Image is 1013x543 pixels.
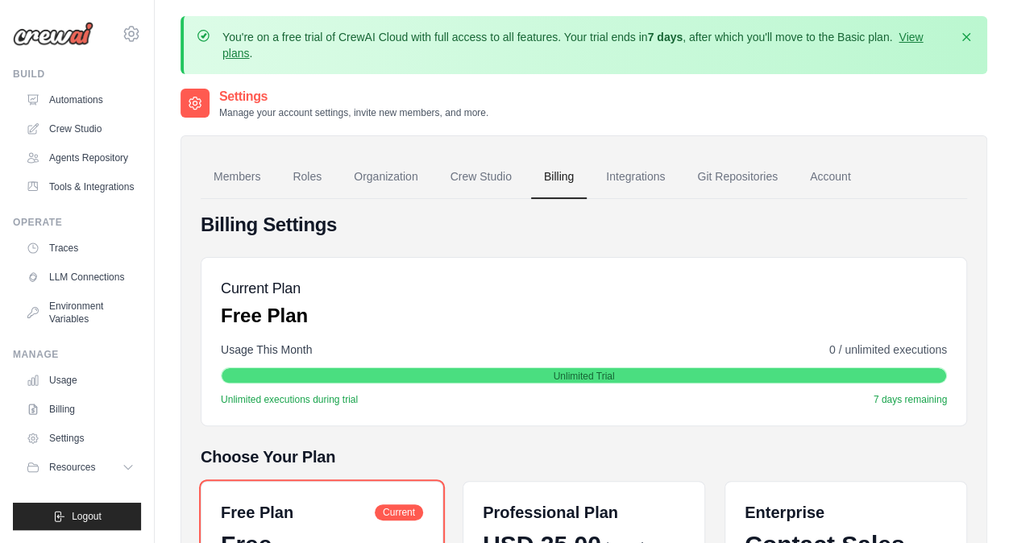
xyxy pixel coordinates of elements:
span: Usage This Month [221,342,312,358]
span: Unlimited Trial [553,370,614,383]
a: Members [201,155,273,199]
a: Environment Variables [19,293,141,332]
span: 0 / unlimited executions [829,342,947,358]
div: Operate [13,216,141,229]
a: Crew Studio [438,155,525,199]
a: Organization [341,155,430,199]
h5: Choose Your Plan [201,446,967,468]
div: Manage [13,348,141,361]
a: Billing [531,155,587,199]
button: Resources [19,454,141,480]
a: Automations [19,87,141,113]
a: Integrations [593,155,678,199]
a: Usage [19,367,141,393]
a: Billing [19,396,141,422]
div: Build [13,68,141,81]
button: Logout [13,503,141,530]
a: Settings [19,425,141,451]
p: Manage your account settings, invite new members, and more. [219,106,488,119]
a: Agents Repository [19,145,141,171]
strong: 7 days [647,31,683,44]
span: Resources [49,461,95,474]
img: Logo [13,22,93,46]
a: LLM Connections [19,264,141,290]
p: You're on a free trial of CrewAI Cloud with full access to all features. Your trial ends in , aft... [222,29,949,61]
a: Traces [19,235,141,261]
h6: Professional Plan [483,501,618,524]
span: 7 days remaining [874,393,947,406]
h6: Enterprise [745,501,947,524]
span: Logout [72,510,102,523]
a: Git Repositories [684,155,791,199]
h6: Free Plan [221,501,293,524]
a: Tools & Integrations [19,174,141,200]
a: Account [797,155,864,199]
h2: Settings [219,87,488,106]
a: Crew Studio [19,116,141,142]
span: Unlimited executions during trial [221,393,358,406]
h4: Billing Settings [201,212,967,238]
span: Current [375,504,423,520]
h5: Current Plan [221,277,308,300]
a: Roles [280,155,334,199]
p: Free Plan [221,303,308,329]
